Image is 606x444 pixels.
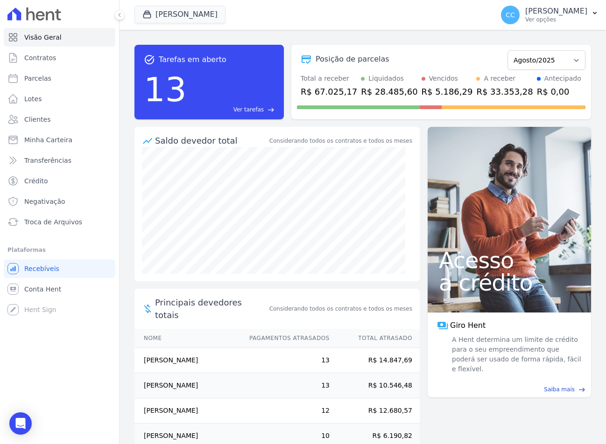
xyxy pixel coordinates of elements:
[269,305,412,313] span: Considerando todos os contratos e todos os meses
[330,373,420,398] td: R$ 10.546,48
[301,85,357,98] div: R$ 67.025,17
[24,284,61,294] span: Conta Hent
[240,348,330,373] td: 13
[24,33,62,42] span: Visão Geral
[439,271,580,294] span: a crédito
[4,69,115,88] a: Parcelas
[316,54,389,65] div: Posição de parcelas
[144,65,187,114] div: 13
[24,74,51,83] span: Parcelas
[578,386,585,393] span: east
[24,135,72,145] span: Minha Carteira
[4,131,115,149] a: Minha Carteira
[4,110,115,129] a: Clientes
[134,329,240,348] th: Nome
[361,85,417,98] div: R$ 28.485,60
[537,85,581,98] div: R$ 0,00
[525,7,587,16] p: [PERSON_NAME]
[24,156,71,165] span: Transferências
[4,49,115,67] a: Contratos
[268,106,275,113] span: east
[155,134,268,147] div: Saldo devedor total
[190,105,275,114] a: Ver tarefas east
[4,259,115,278] a: Recebíveis
[24,115,50,124] span: Clientes
[24,264,59,273] span: Recebíveis
[544,74,581,83] div: Antecipado
[4,213,115,231] a: Troca de Arquivos
[4,280,115,298] a: Conta Hent
[159,54,226,65] span: Tarefas em aberto
[134,6,225,23] button: [PERSON_NAME]
[330,398,420,423] td: R$ 12.680,57
[301,74,357,83] div: Total a receber
[269,137,412,145] div: Considerando todos os contratos e todos os meses
[368,74,404,83] div: Liquidados
[4,172,115,190] a: Crédito
[4,151,115,170] a: Transferências
[144,54,155,65] span: task_alt
[422,85,473,98] div: R$ 5.186,29
[506,12,515,18] span: CC
[4,192,115,211] a: Negativação
[24,94,42,104] span: Lotes
[476,85,533,98] div: R$ 33.353,28
[240,398,330,423] td: 12
[24,176,48,186] span: Crédito
[134,398,240,423] td: [PERSON_NAME]
[433,385,585,394] a: Saiba mais east
[24,217,82,227] span: Troca de Arquivos
[240,373,330,398] td: 13
[134,348,240,373] td: [PERSON_NAME]
[24,197,65,206] span: Negativação
[4,28,115,47] a: Visão Geral
[240,329,330,348] th: Pagamentos Atrasados
[24,53,56,62] span: Contratos
[155,296,268,321] span: Principais devedores totais
[330,329,420,348] th: Total Atrasado
[134,373,240,398] td: [PERSON_NAME]
[544,385,575,394] span: Saiba mais
[439,249,580,271] span: Acesso
[4,90,115,108] a: Lotes
[9,412,32,435] div: Open Intercom Messenger
[429,74,458,83] div: Vencidos
[525,16,587,23] p: Ver opções
[233,105,264,114] span: Ver tarefas
[493,2,606,28] button: CC [PERSON_NAME] Ver opções
[450,335,582,374] span: A Hent determina um limite de crédito para o seu empreendimento que poderá ser usado de forma ráp...
[330,348,420,373] td: R$ 14.847,69
[7,244,112,256] div: Plataformas
[450,320,486,331] span: Giro Hent
[484,74,515,83] div: A receber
